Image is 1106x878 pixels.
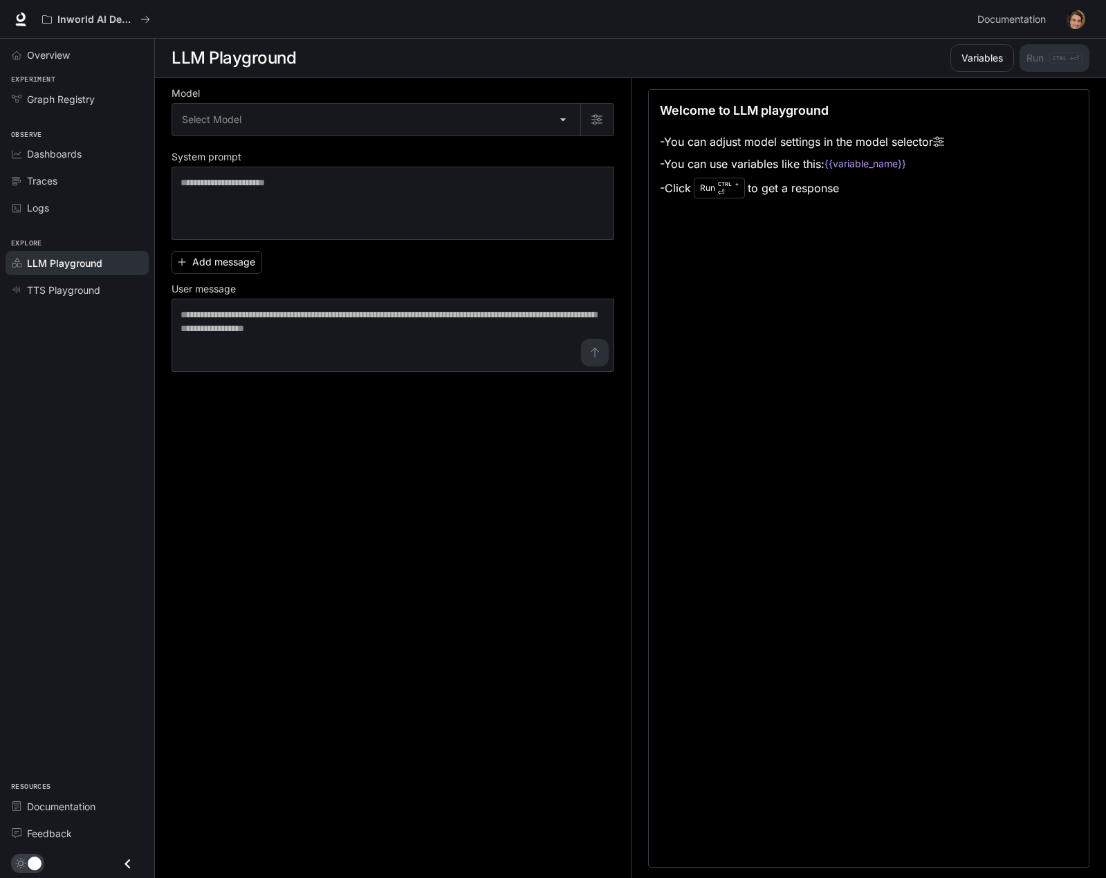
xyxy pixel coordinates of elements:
[27,147,82,161] span: Dashboards
[950,44,1014,72] button: Variables
[694,178,745,198] div: Run
[172,104,580,136] div: Select Model
[27,256,102,270] span: LLM Playground
[6,251,149,275] a: LLM Playground
[57,14,135,26] p: Inworld AI Demos
[27,92,95,106] span: Graph Registry
[36,6,156,33] button: All workspaces
[6,142,149,166] a: Dashboards
[27,799,95,814] span: Documentation
[6,43,149,67] a: Overview
[718,180,739,188] p: CTRL +
[172,284,236,294] p: User message
[824,157,906,171] code: {{variable_name}}
[718,180,739,196] p: ⏎
[27,48,70,62] span: Overview
[27,174,57,188] span: Traces
[28,855,42,870] span: Dark mode toggle
[172,44,296,72] h1: LLM Playground
[6,278,149,302] a: TTS Playground
[172,88,200,98] p: Model
[660,175,944,201] li: - Click to get a response
[112,850,143,878] button: Close drawer
[182,113,241,127] span: Select Model
[6,821,149,846] a: Feedback
[1066,10,1085,29] img: User avatar
[972,6,1056,33] a: Documentation
[977,11,1046,28] span: Documentation
[6,169,149,193] a: Traces
[27,200,49,215] span: Logs
[6,87,149,111] a: Graph Registry
[27,283,100,297] span: TTS Playground
[172,251,262,274] button: Add message
[172,152,241,162] p: System prompt
[660,131,944,153] li: - You can adjust model settings in the model selector
[660,153,944,175] li: - You can use variables like this:
[660,101,829,120] p: Welcome to LLM playground
[6,196,149,220] a: Logs
[27,826,72,841] span: Feedback
[1062,6,1089,33] button: User avatar
[6,794,149,819] a: Documentation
